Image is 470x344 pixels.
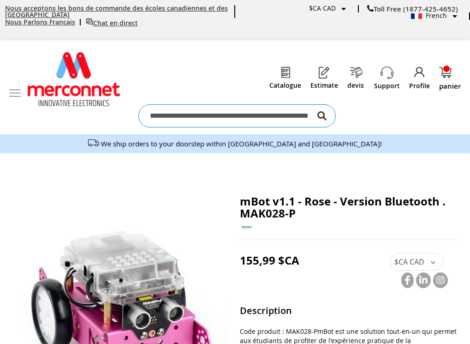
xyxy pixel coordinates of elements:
[411,11,447,20] span: French
[269,82,301,89] a: Catalogue
[28,52,120,106] a: store logo
[410,257,424,267] span: CAD
[240,253,299,268] span: 155,99 $CA
[309,4,321,12] span: $CA
[390,253,443,271] div: $CA CAD
[240,304,461,320] strong: Description
[318,66,331,79] img: Estimate
[310,82,338,89] a: Estimate
[411,13,422,19] img: French.png
[439,83,461,90] span: panier
[374,81,400,91] a: Support
[240,220,254,234] img: MakeBlock
[5,4,228,19] a: Nous acceptons les bons de commande des écoles canadiennes et des [GEOGRAPHIC_DATA]
[240,227,254,235] a: MakeBlock
[5,18,75,26] a: Nous Parlons Francais
[367,4,458,14] a: Toll Free (1877-425-4652)
[86,18,138,27] a: Chat en direct
[409,81,430,91] a: Profile
[413,66,426,79] img: Profile.png
[411,12,457,20] div: French
[279,66,292,79] img: Catalogue
[240,193,446,221] span: mBot v1.1 - Rose - Version Bluetooth . MAK028-P
[101,139,382,148] a: We ship orders to your doorstep within [GEOGRAPHIC_DATA] and [GEOGRAPHIC_DATA]!
[309,5,346,12] div: $CA CAD
[394,257,408,267] span: $CA
[439,67,461,90] a: panier
[86,18,93,25] img: live chat
[323,4,336,12] span: CAD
